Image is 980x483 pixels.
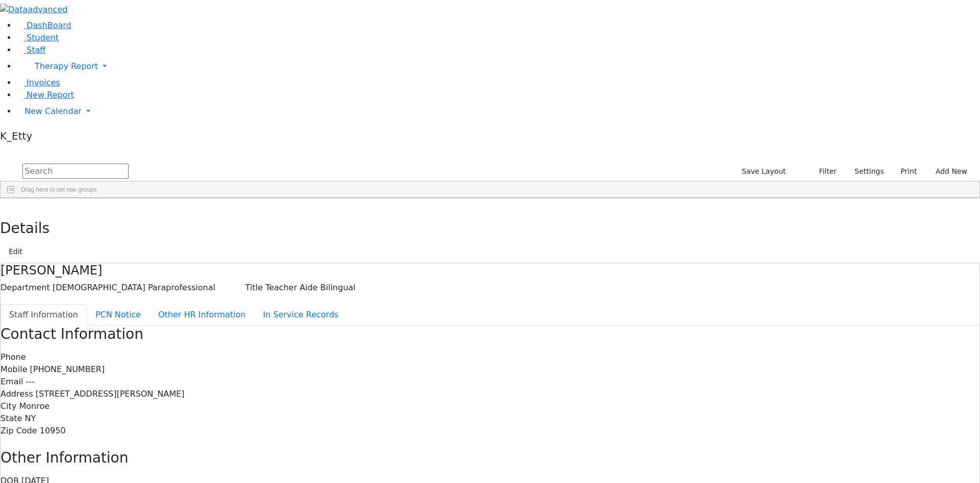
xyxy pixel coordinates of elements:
a: Therapy Report [16,56,980,77]
input: Search [22,164,129,179]
button: Edit [4,244,27,260]
label: Phone [1,351,26,363]
button: Add New [925,164,972,179]
h3: Contact Information [1,326,979,343]
button: In Service Records [254,304,347,326]
span: Therapy Report [35,61,98,71]
label: Address [1,388,33,400]
h4: [PERSON_NAME] [1,263,979,278]
span: New Report [27,90,74,100]
label: Email [1,376,23,388]
label: Department [1,282,50,294]
span: [STREET_ADDRESS][PERSON_NAME] [36,389,185,399]
label: City [1,400,16,412]
span: Invoices [27,78,60,87]
span: Staff [27,45,45,55]
button: Filter [806,164,842,179]
a: New Report [16,90,74,100]
a: New Calendar [16,101,980,122]
a: Staff [16,45,45,55]
span: New Calendar [24,106,82,116]
span: [PHONE_NUMBER] [30,364,105,374]
label: State [1,412,22,425]
span: NY [24,413,36,423]
a: Student [16,33,59,42]
span: 10950 [40,426,66,435]
button: Save Layout [737,164,790,179]
button: Other HR Information [150,304,254,326]
button: PCN Notice [87,304,150,326]
button: Print [889,164,922,179]
span: Teacher Aide Bilingual [265,283,356,292]
label: Zip Code [1,425,37,437]
button: Staff Information [1,304,87,326]
h3: Other Information [1,449,979,467]
button: Settings [841,164,888,179]
span: Monroe [19,401,50,411]
a: Invoices [16,78,60,87]
span: Student [27,33,59,42]
label: Mobile [1,363,27,376]
span: Drag here to set row groups [21,186,97,193]
span: DashBoard [27,20,71,30]
a: DashBoard [16,20,71,30]
label: Title [246,282,263,294]
span: --- [26,377,34,386]
span: [DEMOGRAPHIC_DATA] Paraprofessional [53,283,215,292]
